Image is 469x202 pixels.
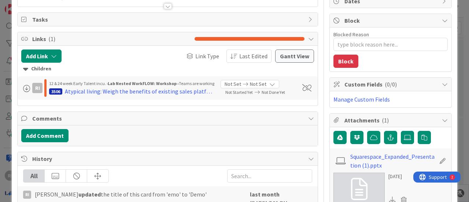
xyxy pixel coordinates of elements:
span: ( 1 ) [48,35,55,43]
div: [DATE] [388,173,410,180]
b: Lab Nested WorkFLOW: Workshop › [108,81,179,86]
div: All [23,170,45,182]
span: Not Set [225,80,241,88]
div: Children [23,65,312,73]
span: Not Started Yet [225,89,253,95]
span: ( 1 ) [382,117,389,124]
b: last month [250,191,280,198]
button: Add Comment [21,129,69,142]
div: 2 [38,3,40,9]
label: Blocked Reason [333,31,369,38]
span: Not Set [250,80,266,88]
span: History [32,154,304,163]
span: ( 0/0 ) [385,81,397,88]
span: 12 & 24 week Early Talent incu. › [49,81,108,86]
div: Atypical living: Weigh the benefits of existing sales platforms and alternatives [65,87,215,96]
div: 3506 [49,88,62,95]
button: Gantt View [275,49,314,63]
input: Search... [227,169,312,183]
span: Support [15,1,33,10]
span: Last Edited [239,52,267,60]
span: [PERSON_NAME] the title of this card from 'emo' to 'Demo' [35,190,207,199]
span: Links [32,34,191,43]
span: Teams are working [179,81,214,86]
div: RI [23,191,31,199]
div: RI [32,83,43,93]
span: Attachments [344,116,438,125]
span: Block [344,16,438,25]
span: Not Done Yet [262,89,285,95]
a: Squarespace_Expanded_Presentation (1).pptx [350,152,435,170]
span: Tasks [32,15,304,24]
button: Last Edited [226,49,272,63]
button: Block [333,55,358,68]
span: Link Type [195,52,219,60]
a: Manage Custom Fields [333,96,390,103]
span: Comments [32,114,304,123]
b: updated [78,191,101,198]
button: Add Link [21,49,62,63]
span: Custom Fields [344,80,438,89]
